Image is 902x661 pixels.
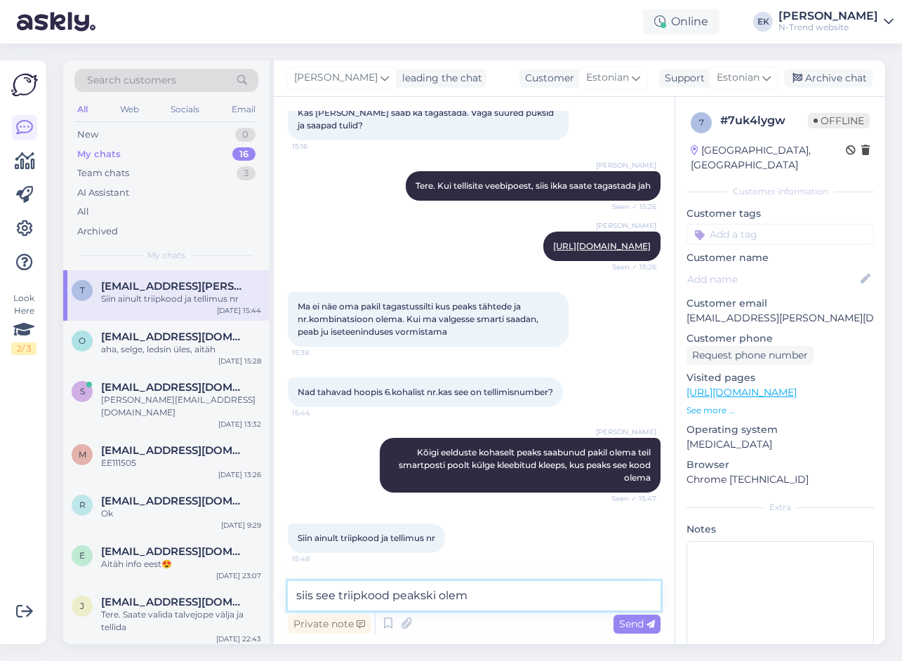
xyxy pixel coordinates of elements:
div: Siin ainult triipkood ja tellimus nr [101,293,261,305]
div: EK [753,12,773,32]
span: 7 [699,117,704,128]
div: All [74,100,91,119]
div: [PERSON_NAME] [778,11,878,22]
div: Tere. Saate valida talvejope välja ja tellida [101,608,261,634]
span: Send [619,617,655,630]
div: Online [643,9,719,34]
div: 16 [232,147,256,161]
div: Email [229,100,258,119]
span: o [79,335,86,346]
div: leading the chat [397,71,482,86]
div: Customer information [687,185,874,198]
span: [PERSON_NAME] [596,160,656,171]
span: 15:44 [292,408,345,418]
span: [PERSON_NAME] [294,70,378,86]
div: Extra [687,501,874,514]
div: 2 / 3 [11,342,37,355]
div: [DATE] 22:43 [216,634,261,644]
div: [DATE] 13:32 [218,419,261,429]
div: [DATE] 15:44 [217,305,261,316]
p: Customer name [687,251,874,265]
div: aha, selge, ledsin üles, aitäh [101,343,261,356]
span: Offline [808,113,870,128]
div: My chats [77,147,121,161]
span: erenpalusoo@gmail.com [101,545,247,558]
span: My chats [147,249,185,262]
div: All [77,205,89,219]
textarea: siis see triipkood peakski ole [288,581,661,610]
div: # 7uk4lygw [720,112,808,129]
p: See more ... [687,404,874,417]
div: [DATE] 15:28 [218,356,261,366]
p: Operating system [687,422,874,437]
p: [MEDICAL_DATA] [687,437,874,452]
span: 15:16 [292,141,345,152]
div: Request phone number [687,346,814,365]
div: [DATE] 9:29 [221,520,261,530]
span: j [80,601,84,611]
span: [PERSON_NAME] [596,220,656,231]
p: Browser [687,458,874,472]
input: Add a tag [687,224,874,245]
span: mnemvalts@gmail.com [101,444,247,457]
p: Customer tags [687,206,874,221]
span: jutalohukene@gmail.com [101,596,247,608]
div: [GEOGRAPHIC_DATA], [GEOGRAPHIC_DATA] [691,143,846,173]
span: Seen ✓ 15:26 [604,262,656,272]
span: 15:38 [292,347,345,358]
div: Support [659,71,705,86]
span: Seen ✓ 15:47 [604,493,656,504]
span: Estonian [717,70,760,86]
div: Ok [101,507,261,520]
span: tiina.vilk@mail.ee [101,280,247,293]
span: oksana.sarapuu@gmail.com [101,330,247,343]
p: Customer email [687,296,874,311]
img: Askly Logo [11,72,38,98]
div: 3 [237,166,256,180]
div: Archive chat [784,69,873,88]
div: 0 [235,128,256,142]
div: EE111505 [101,457,261,469]
div: Archived [77,225,118,239]
span: s [80,386,85,396]
span: Estonian [586,70,629,86]
div: Socials [168,100,202,119]
span: Ma ei näe oma pakil tagastussilti kus peaks tähtede ja nr.kombinatsioon olema. Kui ma valgesse sm... [298,301,540,337]
div: Web [117,100,142,119]
span: e [79,550,85,561]
a: [URL][DOMAIN_NAME] [553,241,651,251]
span: Nad tahavad hoopis 6.kohalist nr.kas see on tellimisnumber? [298,387,553,397]
p: Chrome [TECHNICAL_ID] [687,472,874,487]
a: [URL][DOMAIN_NAME] [687,386,797,399]
p: [EMAIL_ADDRESS][PERSON_NAME][DOMAIN_NAME] [687,311,874,326]
p: Notes [687,522,874,537]
span: randotyrk@gmail.com [101,495,247,507]
span: Seen ✓ 15:26 [604,201,656,212]
input: Add name [687,272,858,287]
div: Aitäh info eest😍 [101,558,261,570]
span: Search customers [87,73,176,88]
p: Customer phone [687,331,874,346]
span: r [79,500,86,510]
div: Team chats [77,166,129,180]
span: Tere. Kui tellisite veebipoest, siis ikka saate tagastada jah [416,180,651,191]
a: [PERSON_NAME]N-Trend website [778,11,894,33]
span: Siin ainult triipkood ja tellimus nr [298,533,435,543]
span: Kõigi eelduste kohaselt peaks saabunud pakil olema teil smartposti poolt külge kleebitud kleeps, ... [399,447,653,483]
span: 15:48 [292,554,345,564]
div: Customer [519,71,574,86]
div: New [77,128,98,142]
div: Look Here [11,292,37,355]
p: Visited pages [687,370,874,385]
div: AI Assistant [77,186,129,200]
div: N-Trend website [778,22,878,33]
span: svetasi@ukr.net [101,381,247,394]
span: [PERSON_NAME] [596,427,656,437]
div: [PERSON_NAME][EMAIL_ADDRESS][DOMAIN_NAME] [101,394,261,419]
span: t [80,285,85,295]
div: Private note [288,615,371,634]
div: [DATE] 23:07 [216,570,261,581]
div: [DATE] 13:26 [218,469,261,480]
span: m [79,449,86,460]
